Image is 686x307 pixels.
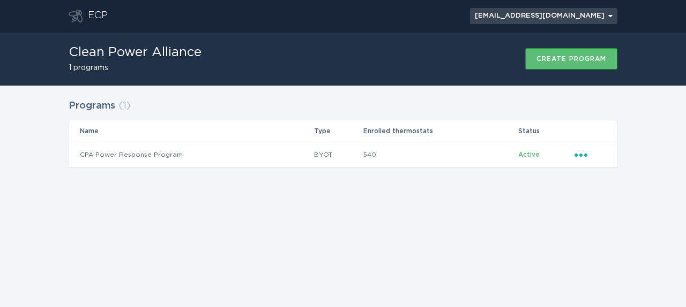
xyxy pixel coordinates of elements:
[69,64,202,72] h2: 1 programs
[518,120,574,142] th: Status
[363,120,518,142] th: Enrolled thermostats
[69,120,617,142] tr: Table Headers
[470,8,617,24] button: Open user account details
[314,120,363,142] th: Type
[69,142,617,167] tr: fd2e451e0dc94a948c9a569b0b3ccf5d
[470,8,617,24] div: Popover menu
[525,48,617,70] button: Create program
[69,46,202,59] h1: Clean Power Alliance
[118,101,130,111] span: ( 1 )
[69,10,83,22] button: Go to dashboard
[518,151,540,158] span: Active
[69,120,314,142] th: Name
[69,142,314,167] td: CPA Power Response Program
[314,142,363,167] td: BYOT
[69,96,115,116] h2: Programs
[475,13,613,19] div: [EMAIL_ADDRESS][DOMAIN_NAME]
[88,10,108,22] div: ECP
[363,142,518,167] td: 540
[575,149,606,160] div: Popover menu
[536,56,606,62] div: Create program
